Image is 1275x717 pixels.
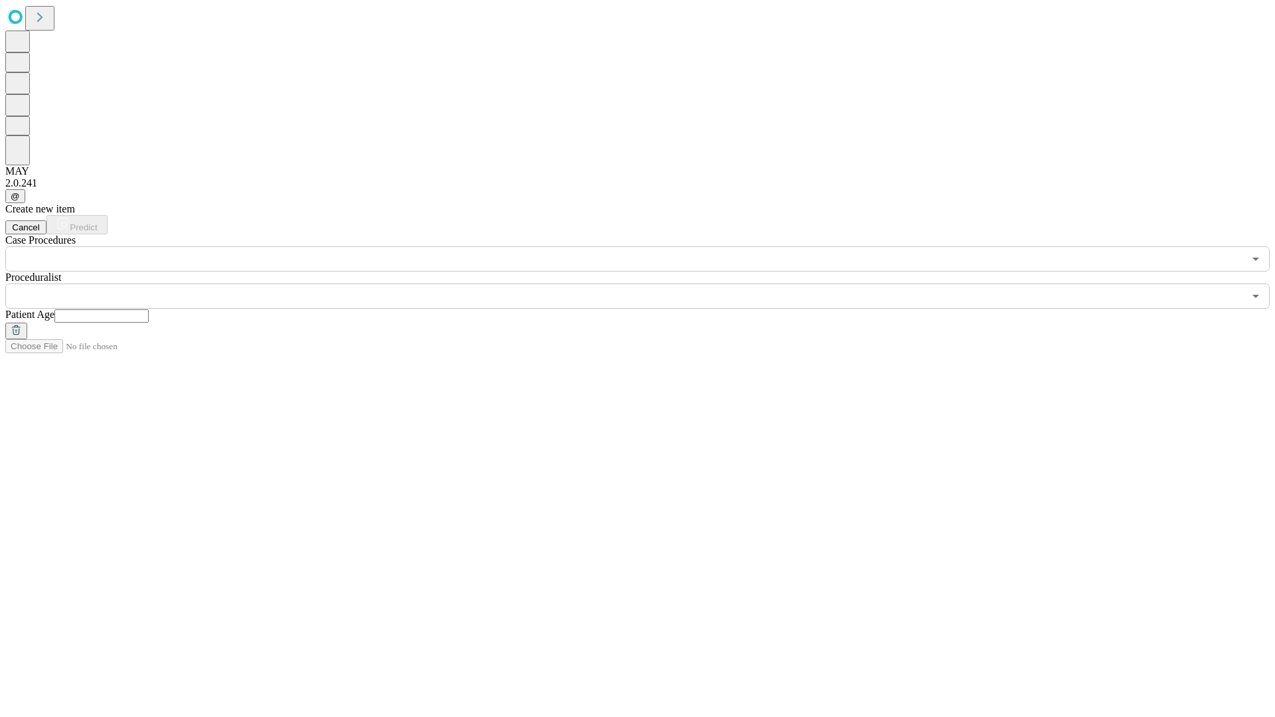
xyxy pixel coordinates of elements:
[5,203,75,214] span: Create new item
[5,189,25,203] button: @
[70,222,97,232] span: Predict
[5,165,1270,177] div: MAY
[5,177,1270,189] div: 2.0.241
[46,215,108,234] button: Predict
[5,272,61,283] span: Proceduralist
[5,220,46,234] button: Cancel
[12,222,40,232] span: Cancel
[5,309,54,320] span: Patient Age
[11,191,20,201] span: @
[1246,287,1265,305] button: Open
[5,234,76,246] span: Scheduled Procedure
[1246,250,1265,268] button: Open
